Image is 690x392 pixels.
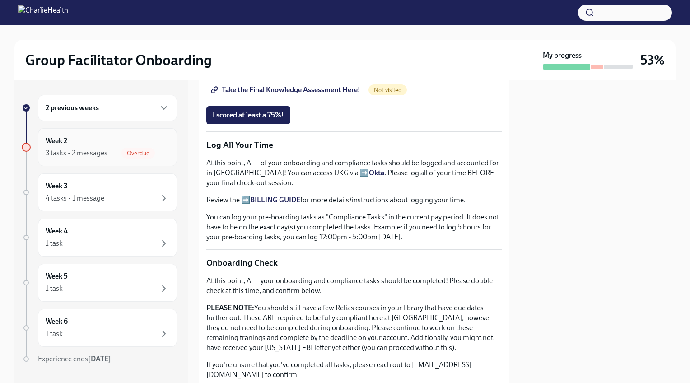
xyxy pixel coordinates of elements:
[369,168,384,177] a: Okta
[213,111,284,120] span: I scored at least a 75%!
[46,103,99,113] h6: 2 previous weeks
[206,360,502,380] p: If you're unsure that you've completed all tasks, please reach out to [EMAIL_ADDRESS][DOMAIN_NAME...
[88,355,111,363] strong: [DATE]
[38,95,177,121] div: 2 previous weeks
[640,52,665,68] h3: 53%
[206,81,367,99] a: Take the Final Knowledge Assessment Here!
[213,85,360,94] span: Take the Final Knowledge Assessment Here!
[25,51,212,69] h2: Group Facilitator Onboarding
[22,309,177,347] a: Week 61 task
[206,158,502,188] p: At this point, ALL of your onboarding and compliance tasks should be logged and accounted for in ...
[22,219,177,257] a: Week 41 task
[22,264,177,302] a: Week 51 task
[18,5,68,20] img: CharlieHealth
[46,238,63,248] div: 1 task
[46,284,63,294] div: 1 task
[206,106,290,124] button: I scored at least a 75%!
[206,303,254,312] strong: PLEASE NOTE:
[22,128,177,166] a: Week 23 tasks • 2 messagesOverdue
[46,226,68,236] h6: Week 4
[46,317,68,327] h6: Week 6
[46,148,107,158] div: 3 tasks • 2 messages
[250,196,300,204] a: BILLING GUIDE
[206,212,502,242] p: You can log your pre-boarding tasks as "Compliance Tasks" in the current pay period. It does not ...
[46,271,68,281] h6: Week 5
[46,329,63,339] div: 1 task
[206,195,502,205] p: Review the ➡️ for more details/instructions about logging your time.
[368,87,407,93] span: Not visited
[46,193,104,203] div: 4 tasks • 1 message
[22,173,177,211] a: Week 34 tasks • 1 message
[206,303,502,353] p: You should still have a few Relias courses in your library that have due dates further out. These...
[206,257,502,269] p: Onboarding Check
[206,276,502,296] p: At this point, ALL your onboarding and compliance tasks should be completed! Please double check ...
[46,136,67,146] h6: Week 2
[121,150,155,157] span: Overdue
[206,139,502,151] p: Log All Your Time
[38,355,111,363] span: Experience ends
[543,51,582,61] strong: My progress
[46,181,68,191] h6: Week 3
